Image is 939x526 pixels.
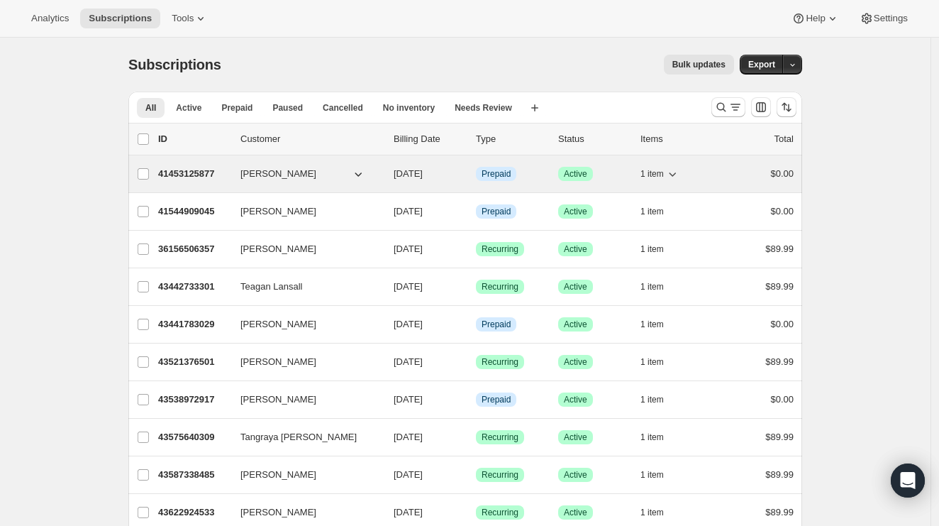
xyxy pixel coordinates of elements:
button: 1 item [640,314,679,334]
span: 1 item [640,394,664,405]
button: [PERSON_NAME] [232,464,374,486]
p: 43622924533 [158,505,229,520]
button: Create new view [523,98,546,118]
p: Total [774,132,794,146]
span: [PERSON_NAME] [240,393,316,407]
div: 43442733301Teagan Lansall[DATE]SuccessRecurringSuccessActive1 item$89.99 [158,277,794,297]
span: [DATE] [394,394,423,405]
span: [DATE] [394,356,423,367]
span: [DATE] [394,168,423,179]
span: Prepaid [221,102,252,114]
span: [DATE] [394,319,423,329]
p: 43441783029 [158,317,229,332]
span: [DATE] [394,206,423,217]
button: Analytics [23,9,77,28]
button: [PERSON_NAME] [232,351,374,373]
button: [PERSON_NAME] [232,313,374,336]
button: Help [783,9,848,28]
button: Tools [163,9,216,28]
span: Prepaid [482,168,511,180]
button: Bulk updates [664,55,734,75]
span: Prepaid [482,206,511,217]
span: [DATE] [394,243,423,254]
button: [PERSON_NAME] [232,200,374,223]
button: [PERSON_NAME] [232,501,374,524]
span: $89.99 [765,281,794,292]
span: No inventory [383,102,435,114]
span: $0.00 [770,319,794,329]
div: 41453125877[PERSON_NAME][DATE]InfoPrepaidSuccessActive1 item$0.00 [158,164,794,184]
div: 43587338485[PERSON_NAME][DATE]SuccessRecurringSuccessActive1 item$89.99 [158,465,794,485]
span: [DATE] [394,507,423,517]
button: Teagan Lansall [232,275,374,298]
p: 43587338485 [158,468,229,482]
p: 41544909045 [158,204,229,219]
span: $89.99 [765,507,794,517]
div: 43622924533[PERSON_NAME][DATE]SuccessRecurringSuccessActive1 item$89.99 [158,503,794,522]
span: Tangraya [PERSON_NAME] [240,430,357,444]
button: Subscriptions [80,9,160,28]
p: 43442733301 [158,280,229,294]
span: Active [564,319,587,330]
span: $89.99 [765,243,794,254]
p: Customer [240,132,382,146]
div: 43441783029[PERSON_NAME][DATE]InfoPrepaidSuccessActive1 item$0.00 [158,314,794,334]
span: Recurring [482,469,518,481]
div: 36156506357[PERSON_NAME][DATE]SuccessRecurringSuccessActive1 item$89.99 [158,239,794,259]
p: Billing Date [394,132,465,146]
span: [PERSON_NAME] [240,468,316,482]
span: Active [564,243,587,255]
span: 1 item [640,168,664,180]
div: Items [640,132,711,146]
span: $89.99 [765,432,794,442]
span: Recurring [482,432,518,443]
span: [PERSON_NAME] [240,317,316,332]
span: Cancelled [323,102,363,114]
div: 43538972917[PERSON_NAME][DATE]InfoPrepaidSuccessActive1 item$0.00 [158,390,794,410]
span: Bulk updates [672,59,726,70]
button: [PERSON_NAME] [232,238,374,261]
span: [PERSON_NAME] [240,204,316,219]
span: Active [564,281,587,292]
span: $0.00 [770,206,794,217]
button: 1 item [640,352,679,372]
span: Active [564,507,587,518]
button: Sort the results [777,97,796,117]
span: Needs Review [455,102,512,114]
button: 1 item [640,277,679,297]
div: Open Intercom Messenger [891,464,925,498]
span: 1 item [640,206,664,217]
span: Active [564,432,587,443]
span: Active [564,168,587,180]
span: [PERSON_NAME] [240,505,316,520]
button: Tangraya [PERSON_NAME] [232,426,374,449]
span: Active [564,206,587,217]
p: 41453125877 [158,167,229,181]
button: Customize table column order and visibility [751,97,771,117]
span: Recurring [482,243,518,255]
span: Analytics [31,13,69,24]
span: 1 item [640,356,664,368]
span: Settings [874,13,908,24]
button: 1 item [640,390,679,410]
div: Type [476,132,547,146]
p: 43538972917 [158,393,229,407]
span: Active [564,394,587,405]
button: [PERSON_NAME] [232,163,374,185]
span: Subscriptions [89,13,152,24]
div: IDCustomerBilling DateTypeStatusItemsTotal [158,132,794,146]
div: 41544909045[PERSON_NAME][DATE]InfoPrepaidSuccessActive1 item$0.00 [158,202,794,221]
span: 1 item [640,432,664,443]
span: 1 item [640,243,664,255]
span: Recurring [482,356,518,368]
button: 1 item [640,427,679,447]
span: [PERSON_NAME] [240,355,316,369]
button: [PERSON_NAME] [232,388,374,411]
span: Recurring [482,281,518,292]
span: $0.00 [770,168,794,179]
p: Status [558,132,629,146]
button: 1 item [640,239,679,259]
button: 1 item [640,503,679,522]
span: 1 item [640,319,664,330]
button: Search and filter results [711,97,745,117]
